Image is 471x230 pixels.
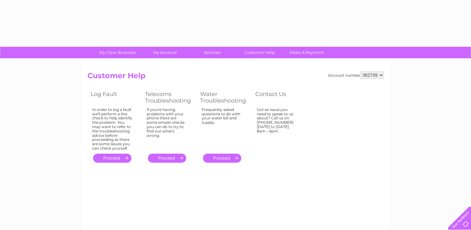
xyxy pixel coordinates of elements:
div: In order to log a fault we'll perform a line check to help identify the problem. You may want to ... [92,108,133,151]
a: Services [186,47,238,58]
a: Make A Payment [281,47,332,58]
th: Log Fault [87,89,142,106]
h2: Customer Help [87,71,384,83]
th: Telecoms Troubleshooting [142,89,197,106]
th: Water Troubleshooting [197,89,252,106]
th: Contact Us [252,89,307,106]
a: . [93,154,131,163]
a: My Account [139,47,191,58]
a: . [148,154,186,163]
a: . [203,154,241,163]
div: Account number [328,71,384,79]
div: If you're having problems with your phone there are some simple checks you can do to try to find ... [147,108,188,148]
a: Customer Help [234,47,285,58]
a: My Clear Business [92,47,143,58]
div: Got an issue you need to speak to us about? Call us on [PHONE_NUMBER] [DATE] to [DATE] 8am – 6pm. [257,108,297,148]
div: Frequently asked questions to do with your water bill and supply. [202,108,243,148]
